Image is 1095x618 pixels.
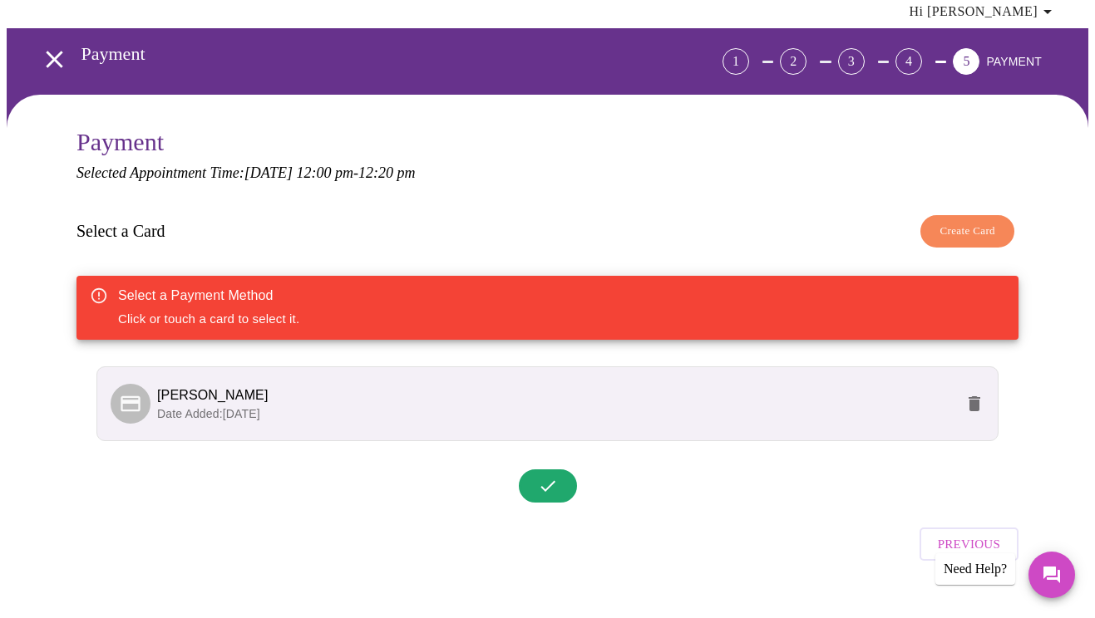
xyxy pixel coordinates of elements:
[920,527,1019,561] button: Previous
[953,48,979,75] div: 5
[157,388,269,402] span: [PERSON_NAME]
[76,222,165,241] h3: Select a Card
[954,384,994,424] button: delete
[940,222,995,241] span: Create Card
[895,48,922,75] div: 4
[76,128,1019,156] h3: Payment
[157,407,260,420] span: Date Added: [DATE]
[780,48,806,75] div: 2
[118,286,299,306] div: Select a Payment Method
[76,164,415,181] em: Selected Appointment Time: [DATE] 12:00 pm - 12:20 pm
[1028,552,1075,598] button: Messages
[118,281,299,335] div: Click or touch a card to select it.
[938,533,1000,555] span: Previous
[723,48,749,75] div: 1
[30,35,79,84] button: open drawer
[935,553,1015,585] div: Need Help?
[986,55,1042,68] span: PAYMENT
[838,48,865,75] div: 3
[81,43,630,65] h3: Payment
[920,215,1014,248] button: Create Card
